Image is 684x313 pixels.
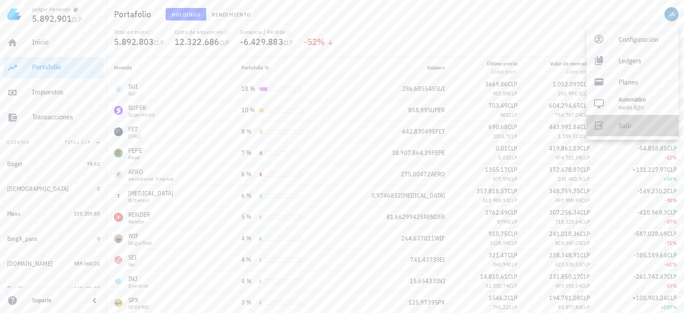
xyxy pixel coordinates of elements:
span: CLP [509,197,517,203]
span: 307.256,34 [549,208,580,216]
span: 474.721,38 [555,154,581,161]
div: SPX6900 [128,305,149,310]
span: 74,62 [87,160,100,167]
span: modo Light [619,104,644,111]
div: AERO [128,167,174,176]
div: -12 [604,153,677,162]
a: Portafolio [4,57,103,78]
span: CLP [509,133,517,139]
div: Ledger Personal [32,6,70,13]
div: FET [128,125,140,134]
th: Balance: Sin ordenar. Pulse para ordenar de forma ascendente. [333,57,452,78]
span: 81,66299425 [387,213,423,221]
span: 604.294,65 [549,102,580,110]
span: 125,9739 [408,298,435,306]
div: TAO-icon [114,191,123,200]
span: 145.686,59 [74,285,100,292]
span: 1355,17 [485,166,508,174]
span: 840,99 [493,261,509,268]
span: +100.903,24 [632,294,667,302]
span: CLP [580,80,590,88]
div: PEPE-icon [114,149,123,158]
a: Mexc 135.259,85 [4,203,103,224]
span: CLP [508,80,517,88]
div: Configuración [619,30,672,48]
span: CLP [580,166,590,174]
span: CLP [508,294,517,302]
div: Inicio [32,38,100,46]
span: CLP [509,175,517,182]
div: WIF-icon [114,234,123,243]
span: 135.259,85 [74,210,100,217]
div: 18 % [241,84,256,93]
a: [DEMOGRAPHIC_DATA] 0 [4,178,103,199]
span: 1.052.097 [553,80,580,88]
span: 93.877,84 [558,304,581,310]
div: Salir [619,117,672,134]
span: -54.858,85 [637,144,667,152]
div: -71 [604,239,677,248]
span: WIF [435,234,445,242]
div: +107 [604,303,677,312]
span: % [672,218,677,225]
span: -149.230,2 [637,187,667,195]
span: CLP [581,197,590,203]
span: 3128,99 [490,240,509,246]
span: CLP [508,208,517,216]
span: 718.225,64 [555,218,581,225]
div: Soporte [32,297,82,304]
span: 858,99 [408,106,427,114]
span: SEI [436,256,445,264]
span: CLP [667,294,677,302]
span: 0 [97,235,100,242]
div: Injective [128,283,149,289]
img: LedgiFi [7,7,21,21]
span: CLP [667,144,677,152]
span: 241.018,36 [549,230,580,238]
span: CLP [580,294,590,302]
div: 3 % [241,298,256,307]
div: Render [128,219,151,224]
span: 443.991,84 [549,123,580,131]
div: RENDER [128,210,151,219]
div: BingX_pass [7,235,38,243]
span: 8795 [497,218,509,225]
span: CLP [509,261,517,268]
span: 3762,49 [485,208,508,216]
span: CLP [72,16,82,24]
span: [MEDICAL_DATA] [401,191,445,199]
div: Costo prom. [487,68,517,76]
span: CLP [509,218,517,225]
span: CLP [508,272,517,280]
div: Costo total [550,68,590,76]
span: CLP [509,111,517,118]
div: Impuestos [32,88,100,96]
span: CLP [508,251,517,259]
span: 756.767,04 [555,111,581,118]
a: Impuestos [4,82,103,103]
div: Último precio [487,60,517,68]
span: 321,47 [489,251,508,259]
span: CLP [581,304,590,310]
span: 5.892.901 [32,12,72,24]
span: 497.989,95 [555,197,581,203]
div: FET-icon [114,127,123,136]
span: FET [436,127,445,135]
button: Holdings [166,8,207,20]
span: 275,00472 [401,170,431,178]
span: 642,830495 [402,127,436,135]
div: 8 % [241,127,256,136]
span: CLP [509,240,517,246]
span: CLP [580,187,590,195]
span: CLP [581,154,590,161]
div: Costo de adquisición [175,28,229,36]
span: CLP [581,218,590,225]
span: 493.592,64 [555,282,581,289]
span: CLP [581,90,590,97]
th: Portafolio %: Sin ordenar. Pulse para ordenar de forma ascendente. [234,57,333,78]
span: 348.759,75 [549,187,580,195]
span: 510.924,93 [483,197,509,203]
span: CLP [581,240,590,246]
span: CLP [509,282,517,289]
span: Holdings [171,11,201,18]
